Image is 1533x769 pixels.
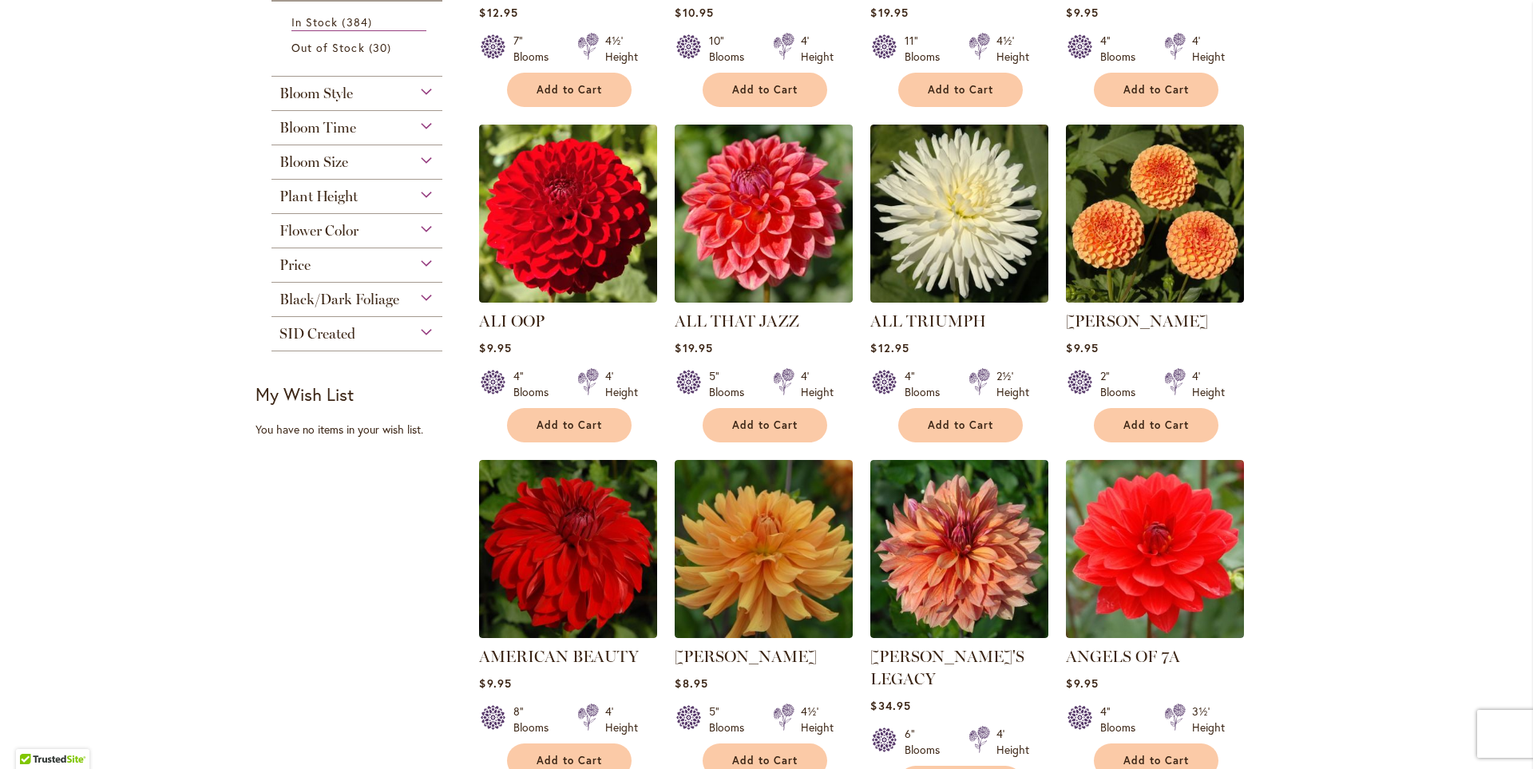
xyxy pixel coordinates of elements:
strong: My Wish List [255,383,354,406]
span: Add to Cart [537,418,602,432]
span: Bloom Style [279,85,353,102]
span: $9.95 [1066,676,1098,691]
div: 4½' Height [801,704,834,735]
div: 3½' Height [1192,704,1225,735]
span: $9.95 [479,676,511,691]
img: Andy's Legacy [870,460,1048,638]
button: Add to Cart [507,73,632,107]
span: Flower Color [279,222,358,240]
img: AMBER QUEEN [1066,125,1244,303]
a: In Stock 384 [291,14,426,31]
a: [PERSON_NAME] [1066,311,1208,331]
div: 4½' Height [605,33,638,65]
span: $12.95 [479,5,517,20]
div: 11" Blooms [905,33,949,65]
img: ALL TRIUMPH [870,125,1048,303]
a: AMERICAN BEAUTY [479,647,639,666]
a: ALL TRIUMPH [870,311,986,331]
span: Plant Height [279,188,358,205]
span: 30 [369,39,395,56]
a: ALL THAT JAZZ [675,291,853,306]
a: ANGELS OF 7A [1066,647,1180,666]
div: You have no items in your wish list. [255,422,469,438]
div: 5" Blooms [709,704,754,735]
span: $19.95 [870,5,908,20]
span: Add to Cart [732,83,798,97]
span: Black/Dark Foliage [279,291,399,308]
a: [PERSON_NAME] [675,647,817,666]
span: 384 [342,14,375,30]
span: Bloom Time [279,119,356,137]
a: ALL TRIUMPH [870,291,1048,306]
img: ALL THAT JAZZ [675,125,853,303]
span: SID Created [279,325,355,343]
span: Price [279,256,311,274]
div: 2½' Height [996,368,1029,400]
div: 6" Blooms [905,726,949,758]
span: Add to Cart [928,83,993,97]
iframe: Launch Accessibility Center [12,712,57,757]
span: Out of Stock [291,40,365,55]
a: AMERICAN BEAUTY [479,626,657,641]
div: 4' Height [801,368,834,400]
div: 4½' Height [996,33,1029,65]
button: Add to Cart [1094,408,1218,442]
span: Add to Cart [1123,83,1189,97]
span: $9.95 [1066,5,1098,20]
span: Add to Cart [537,83,602,97]
div: 8" Blooms [513,704,558,735]
button: Add to Cart [507,408,632,442]
div: 4" Blooms [513,368,558,400]
span: $34.95 [870,698,910,713]
img: ANGELS OF 7A [1066,460,1244,638]
a: ANDREW CHARLES [675,626,853,641]
a: Andy's Legacy [870,626,1048,641]
img: AMERICAN BEAUTY [479,460,657,638]
span: $9.95 [479,340,511,355]
img: ANDREW CHARLES [675,460,853,638]
span: Add to Cart [537,754,602,767]
div: 4" Blooms [905,368,949,400]
div: 7" Blooms [513,33,558,65]
a: AMBER QUEEN [1066,291,1244,306]
div: 5" Blooms [709,368,754,400]
div: 4' Height [996,726,1029,758]
button: Add to Cart [1094,73,1218,107]
a: ALI OOP [479,311,545,331]
span: Add to Cart [1123,418,1189,432]
span: Add to Cart [1123,754,1189,767]
button: Add to Cart [703,73,827,107]
span: Add to Cart [928,418,993,432]
a: [PERSON_NAME]'S LEGACY [870,647,1024,688]
a: Out of Stock 30 [291,39,426,56]
button: Add to Cart [898,73,1023,107]
div: 4' Height [605,704,638,735]
span: Add to Cart [732,418,798,432]
span: $12.95 [870,340,909,355]
span: $8.95 [675,676,707,691]
span: $19.95 [675,340,712,355]
div: 4' Height [1192,368,1225,400]
div: 4" Blooms [1100,33,1145,65]
span: $10.95 [675,5,713,20]
button: Add to Cart [898,408,1023,442]
div: 4' Height [801,33,834,65]
button: Add to Cart [703,408,827,442]
span: Add to Cart [732,754,798,767]
a: ANGELS OF 7A [1066,626,1244,641]
a: ALI OOP [479,291,657,306]
img: ALI OOP [479,125,657,303]
span: $9.95 [1066,340,1098,355]
span: Bloom Size [279,153,348,171]
a: ALL THAT JAZZ [675,311,799,331]
span: In Stock [291,14,338,30]
div: 4' Height [605,368,638,400]
div: 2" Blooms [1100,368,1145,400]
div: 10" Blooms [709,33,754,65]
div: 4" Blooms [1100,704,1145,735]
div: 4' Height [1192,33,1225,65]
